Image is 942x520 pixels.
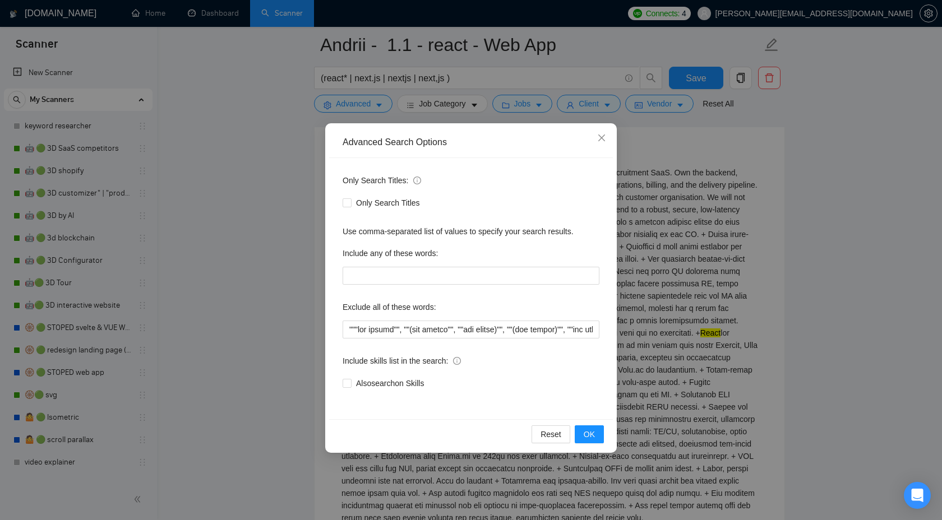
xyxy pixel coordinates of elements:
[343,355,461,367] span: Include skills list in the search:
[343,244,438,262] label: Include any of these words:
[453,357,461,365] span: info-circle
[413,177,421,184] span: info-circle
[904,482,931,509] div: Open Intercom Messenger
[541,428,561,440] span: Reset
[343,225,599,238] div: Use comma-separated list of values to specify your search results.
[532,425,570,443] button: Reset
[343,136,599,148] div: Advanced Search Options
[597,133,606,142] span: close
[343,174,421,187] span: Only Search Titles:
[352,197,424,209] span: Only Search Titles
[352,377,428,389] span: Also search on Skills
[343,298,436,316] label: Exclude all of these words:
[587,123,617,154] button: Close
[584,428,595,440] span: OK
[575,425,604,443] button: OK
